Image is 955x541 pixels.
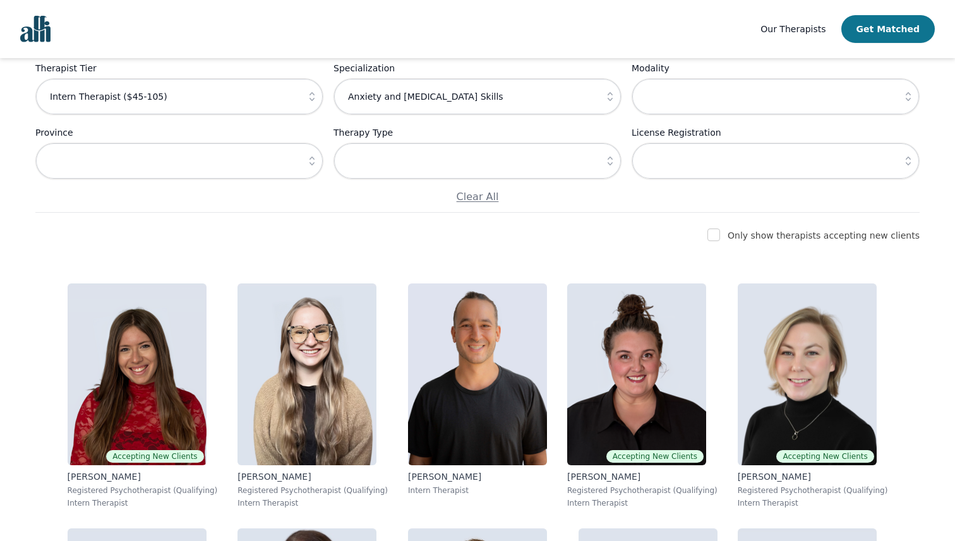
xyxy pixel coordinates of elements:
[68,485,218,496] p: Registered Psychotherapist (Qualifying)
[68,470,218,483] p: [PERSON_NAME]
[841,15,935,43] button: Get Matched
[632,125,920,140] label: License Registration
[738,283,877,465] img: Jocelyn_Crawford
[237,470,388,483] p: [PERSON_NAME]
[227,273,398,518] a: Faith_Woodley[PERSON_NAME]Registered Psychotherapist (Qualifying)Intern Therapist
[333,125,622,140] label: Therapy Type
[606,450,704,463] span: Accepting New Clients
[760,21,826,37] a: Our Therapists
[567,470,718,483] p: [PERSON_NAME]
[567,498,718,508] p: Intern Therapist
[237,498,388,508] p: Intern Therapist
[408,283,547,465] img: Kavon_Banejad
[35,61,323,76] label: Therapist Tier
[57,273,228,518] a: Alisha_LevineAccepting New Clients[PERSON_NAME]Registered Psychotherapist (Qualifying)Intern Ther...
[776,450,874,463] span: Accepting New Clients
[408,485,547,496] p: Intern Therapist
[760,24,826,34] span: Our Therapists
[35,125,323,140] label: Province
[567,485,718,496] p: Registered Psychotherapist (Qualifying)
[237,485,388,496] p: Registered Psychotherapist (Qualifying)
[567,283,706,465] img: Janelle_Rushton
[632,61,920,76] label: Modality
[728,230,920,241] label: Only show therapists accepting new clients
[237,283,376,465] img: Faith_Woodley
[68,283,207,465] img: Alisha_Levine
[68,498,218,508] p: Intern Therapist
[408,470,547,483] p: [PERSON_NAME]
[398,273,557,518] a: Kavon_Banejad[PERSON_NAME]Intern Therapist
[106,450,203,463] span: Accepting New Clients
[35,189,920,205] p: Clear All
[728,273,898,518] a: Jocelyn_CrawfordAccepting New Clients[PERSON_NAME]Registered Psychotherapist (Qualifying)Intern T...
[333,61,622,76] label: Specialization
[738,470,888,483] p: [PERSON_NAME]
[557,273,728,518] a: Janelle_RushtonAccepting New Clients[PERSON_NAME]Registered Psychotherapist (Qualifying)Intern Th...
[738,485,888,496] p: Registered Psychotherapist (Qualifying)
[738,498,888,508] p: Intern Therapist
[20,16,51,42] img: alli logo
